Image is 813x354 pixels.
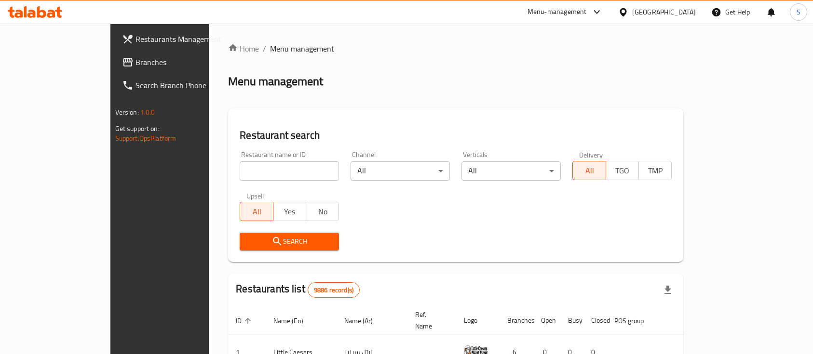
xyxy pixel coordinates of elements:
span: ID [236,315,254,327]
span: POS group [614,315,656,327]
h2: Menu management [228,74,323,89]
span: Version: [115,106,139,118]
span: Yes [277,205,302,219]
span: Branches [135,56,239,68]
span: S [797,7,800,17]
span: Ref. Name [415,309,445,332]
th: Logo [456,306,500,335]
span: All [577,164,602,178]
label: Upsell [246,192,264,199]
label: Delivery [579,151,603,158]
a: Support.OpsPlatform [115,132,176,144]
button: Yes [273,202,306,221]
button: TMP [638,161,672,180]
span: 9886 record(s) [308,286,359,295]
div: [GEOGRAPHIC_DATA] [632,7,696,17]
button: TGO [606,161,639,180]
button: Search [240,233,339,250]
h2: Restaurant search [240,128,672,143]
div: All [351,161,450,181]
button: All [572,161,606,180]
a: Branches [114,51,246,74]
th: Busy [560,306,583,335]
span: Name (Ar) [344,315,385,327]
div: Total records count [308,282,360,298]
span: Menu management [270,43,334,54]
span: Name (En) [273,315,316,327]
h2: Restaurants list [236,282,360,298]
span: Search Branch Phone [135,79,239,91]
span: Search [247,236,331,248]
th: Branches [500,306,533,335]
span: Restaurants Management [135,33,239,45]
div: Export file [656,278,679,302]
span: TMP [643,164,668,178]
span: All [244,205,269,219]
span: TGO [610,164,635,178]
li: / [263,43,266,54]
a: Restaurants Management [114,27,246,51]
input: Search for restaurant name or ID.. [240,161,339,181]
button: All [240,202,273,221]
span: No [310,205,335,219]
nav: breadcrumb [228,43,683,54]
button: No [306,202,339,221]
div: All [461,161,561,181]
span: Get support on: [115,122,160,135]
div: Menu-management [528,6,587,18]
th: Open [533,306,560,335]
a: Search Branch Phone [114,74,246,97]
span: 1.0.0 [140,106,155,118]
th: Closed [583,306,607,335]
